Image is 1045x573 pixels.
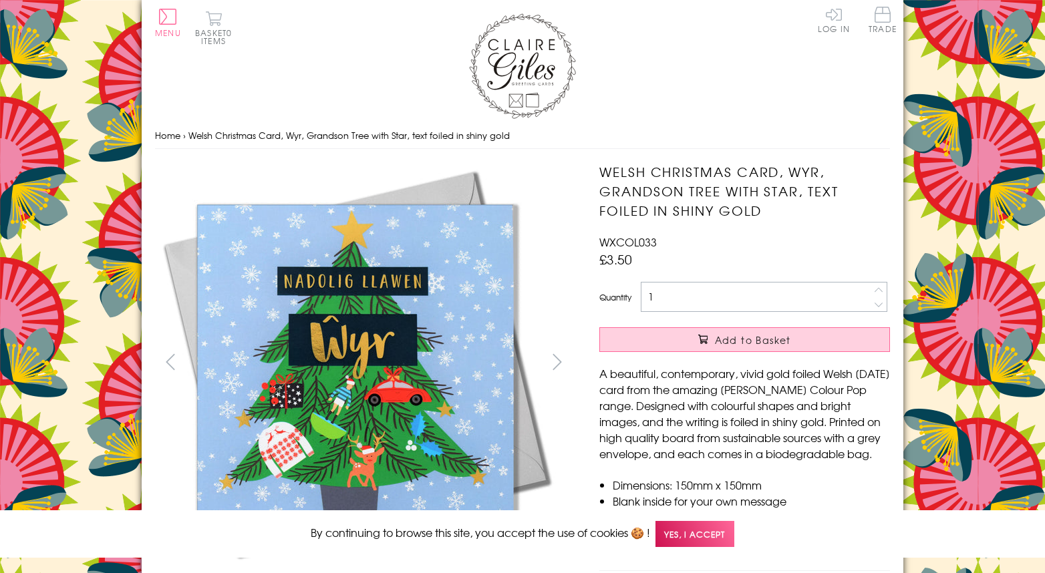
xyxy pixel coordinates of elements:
[599,327,890,352] button: Add to Basket
[155,162,556,563] img: Welsh Christmas Card, Wyr, Grandson Tree with Star, text foiled in shiny gold
[613,477,890,493] li: Dimensions: 150mm x 150mm
[155,9,181,37] button: Menu
[183,129,186,142] span: ›
[155,122,890,150] nav: breadcrumbs
[715,333,791,347] span: Add to Basket
[599,291,631,303] label: Quantity
[599,250,632,268] span: £3.50
[201,27,232,47] span: 0 items
[469,13,576,119] img: Claire Giles Greetings Cards
[655,521,734,547] span: Yes, I accept
[599,234,657,250] span: WXCOL033
[543,347,573,377] button: next
[599,365,890,461] p: A beautiful, contemporary, vivid gold foiled Welsh [DATE] card from the amazing [PERSON_NAME] Col...
[195,11,232,45] button: Basket0 items
[599,162,890,220] h1: Welsh Christmas Card, Wyr, Grandson Tree with Star, text foiled in shiny gold
[188,129,510,142] span: Welsh Christmas Card, Wyr, Grandson Tree with Star, text foiled in shiny gold
[613,509,890,525] li: Printed in the U.K with beautiful Gold Foiled text
[613,493,890,509] li: Blank inside for your own message
[155,27,181,39] span: Menu
[155,129,180,142] a: Home
[818,7,850,33] a: Log In
[869,7,897,35] a: Trade
[869,7,897,33] span: Trade
[155,347,185,377] button: prev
